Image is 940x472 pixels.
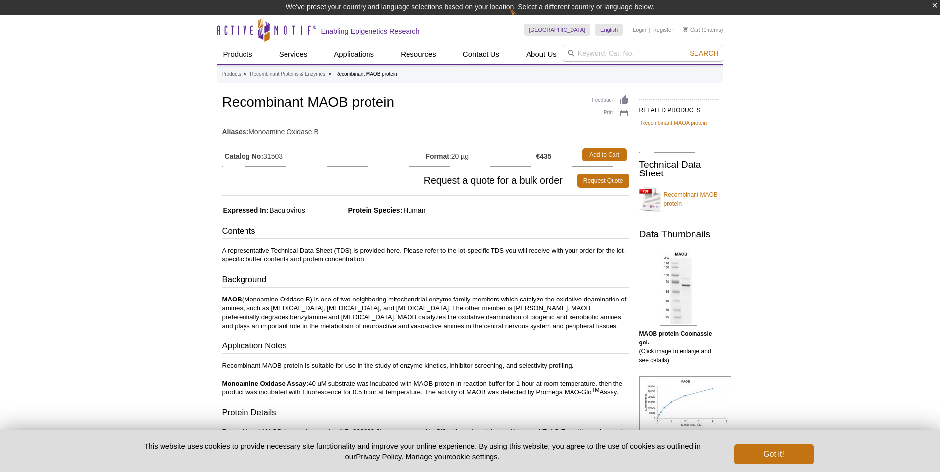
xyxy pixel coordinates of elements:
[127,441,718,462] p: This website uses cookies to provide necessary site functionality and improve your online experie...
[520,45,563,64] a: About Us
[449,452,497,461] button: cookie settings
[639,230,718,239] h2: Data Thumbnails
[426,152,451,161] strong: Format:
[687,49,721,58] button: Search
[653,26,673,33] a: Register
[690,49,718,57] span: Search
[683,27,688,32] img: Your Cart
[577,174,629,188] a: Request Quote
[268,206,305,214] span: Baculovirus
[402,206,425,214] span: Human
[592,95,629,106] a: Feedback
[683,26,700,33] a: Cart
[222,225,629,239] h3: Contents
[639,99,718,117] h2: RELATED PRODUCTS
[457,45,505,64] a: Contact Us
[222,380,309,387] strong: Monoamine Oxidase Assay:
[639,330,712,346] b: MAOB protein Coomassie gel.
[222,296,242,303] strong: MAOB
[335,71,397,77] li: Recombinant MAOB protein
[582,148,627,161] a: Add to Cart
[641,118,707,127] a: Recombinant MAOA protein
[639,376,731,431] img: MAOB protein activity assay
[222,146,426,164] td: 31503
[395,45,442,64] a: Resources
[639,184,718,214] a: Recombinant MAOB protein
[734,444,813,464] button: Got it!
[328,45,380,64] a: Applications
[222,70,241,79] a: Products
[250,70,325,79] a: Recombinant Proteins & Enzymes
[536,152,551,161] strong: €435
[222,128,249,136] strong: Aliases:
[244,71,246,77] li: »
[222,246,629,264] p: A representative Technical Data Sheet (TDS) is provided here. Please refer to the lot-specific TD...
[510,7,536,31] img: Change Here
[222,95,629,112] h1: Recombinant MAOB protein
[426,146,536,164] td: 20 µg
[329,71,332,77] li: »
[639,160,718,178] h2: Technical Data Sheet
[639,329,718,365] p: (Click image to enlarge and see details).
[222,407,629,421] h3: Protein Details
[524,24,591,36] a: [GEOGRAPHIC_DATA]
[222,340,629,354] h3: Application Notes
[321,27,420,36] h2: Enabling Epigenetics Research
[592,386,600,392] sup: TM
[222,274,629,288] h3: Background
[222,428,629,445] p: Recombinant MAOB (accession number NP_000889.3) was expressed in Sf9 cells and contains an N-term...
[217,45,258,64] a: Products
[660,249,697,326] img: MAOB protein Coomassie gel
[356,452,401,461] a: Privacy Policy
[595,24,623,36] a: English
[307,206,403,214] span: Protein Species:
[222,361,629,397] p: Recombinant MAOB protein is suitable for use in the study of enzyme kinetics, inhibitor screening...
[649,24,651,36] li: |
[225,152,264,161] strong: Catalog No:
[222,122,629,137] td: Monoamine Oxidase B
[222,295,629,331] p: (Monoamine Oxidase B) is one of two neighboring mitochondrial enzyme family members which catalyz...
[683,24,723,36] li: (0 items)
[592,108,629,119] a: Print
[222,206,269,214] span: Expressed In:
[563,45,723,62] input: Keyword, Cat. No.
[633,26,646,33] a: Login
[273,45,314,64] a: Services
[222,174,577,188] span: Request a quote for a bulk order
